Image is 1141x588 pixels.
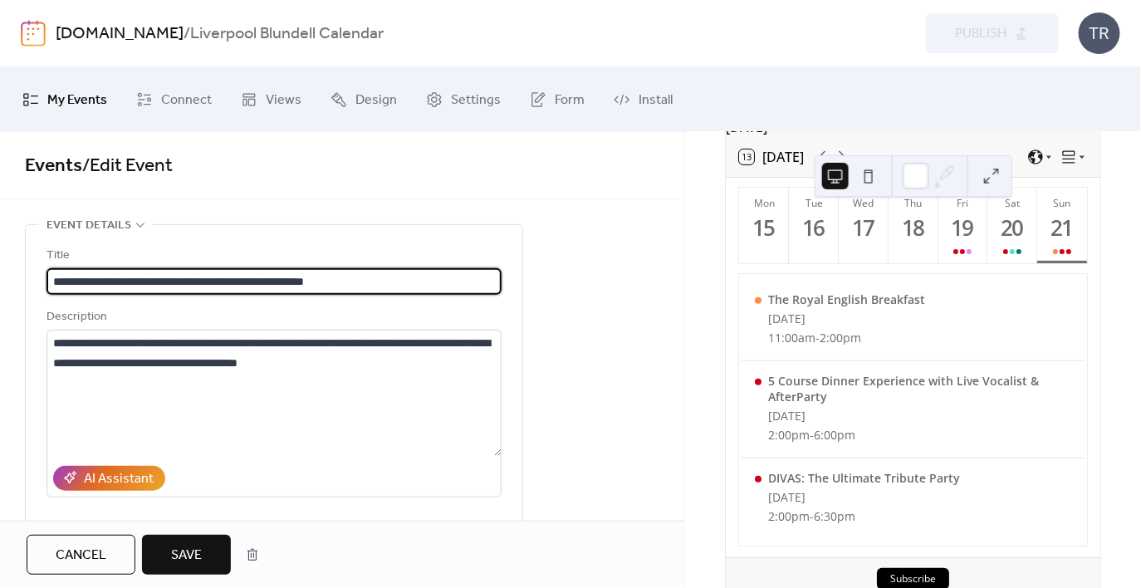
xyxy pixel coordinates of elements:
[25,148,82,184] a: Events
[47,87,107,114] span: My Events
[814,427,855,443] span: 6:00pm
[555,87,585,114] span: Form
[768,330,815,345] span: 11:00am
[850,214,878,242] div: 17
[56,18,184,50] a: [DOMAIN_NAME]
[794,196,834,210] div: Tue
[992,196,1032,210] div: Sat
[161,87,212,114] span: Connect
[190,18,384,50] b: Liverpool Blundell Calendar
[184,18,190,50] b: /
[938,188,988,263] button: Fri19
[142,535,231,575] button: Save
[10,74,120,125] a: My Events
[84,469,154,489] div: AI Assistant
[266,87,301,114] span: Views
[1042,196,1082,210] div: Sun
[355,87,397,114] span: Design
[1037,188,1087,263] button: Sun21
[820,330,861,345] span: 2:00pm
[768,292,925,307] div: The Royal English Breakfast
[801,214,828,242] div: 16
[889,188,938,263] button: Thu18
[82,148,173,184] span: / Edit Event
[47,216,131,236] span: Event details
[751,214,778,242] div: 15
[56,546,106,566] span: Cancel
[1079,12,1120,54] div: TR
[733,145,810,169] button: 13[DATE]
[47,307,498,327] div: Description
[228,74,314,125] a: Views
[744,196,784,210] div: Mon
[53,466,165,491] button: AI Assistant
[949,214,977,242] div: 19
[47,246,498,266] div: Title
[768,427,810,443] span: 2:00pm
[768,508,810,524] span: 2:00pm
[814,508,855,524] span: 6:30pm
[768,470,960,486] div: DIVAS: The Ultimate Tribute Party
[124,74,224,125] a: Connect
[318,74,409,125] a: Design
[451,87,501,114] span: Settings
[21,20,46,47] img: logo
[768,489,960,505] div: [DATE]
[517,74,597,125] a: Form
[815,330,820,345] span: -
[810,508,814,524] span: -
[894,196,933,210] div: Thu
[27,535,135,575] button: Cancel
[789,188,839,263] button: Tue16
[768,408,1072,424] div: [DATE]
[899,214,927,242] div: 18
[601,74,685,125] a: Install
[739,188,789,263] button: Mon15
[844,196,884,210] div: Wed
[639,87,673,114] span: Install
[171,546,202,566] span: Save
[768,311,925,326] div: [DATE]
[987,188,1037,263] button: Sat20
[768,373,1072,404] div: 5 Course Dinner Experience with Live Vocalist & AfterParty
[943,196,983,210] div: Fri
[414,74,513,125] a: Settings
[999,214,1026,242] div: 20
[810,427,814,443] span: -
[47,517,498,537] div: Location
[839,188,889,263] button: Wed17
[1049,214,1076,242] div: 21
